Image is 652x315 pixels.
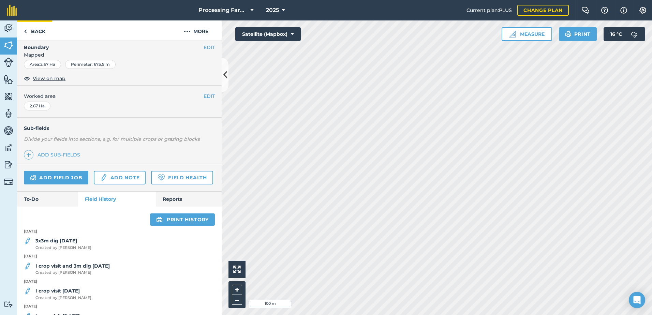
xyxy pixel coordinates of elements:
a: Field Health [151,171,213,184]
img: svg+xml;base64,PD94bWwgdmVyc2lvbj0iMS4wIiBlbmNvZGluZz0idXRmLTgiPz4KPCEtLSBHZW5lcmF0b3I6IEFkb2JlIE... [4,142,13,153]
div: Perimeter : 675.5 m [65,60,116,69]
span: Processing Farms [198,6,248,14]
img: svg+xml;base64,PHN2ZyB4bWxucz0iaHR0cDovL3d3dy53My5vcmcvMjAwMC9zdmciIHdpZHRoPSIxOSIgaGVpZ2h0PSIyNC... [565,30,572,38]
span: Worked area [24,92,215,100]
p: [DATE] [17,228,222,235]
img: svg+xml;base64,PHN2ZyB4bWxucz0iaHR0cDovL3d3dy53My5vcmcvMjAwMC9zdmciIHdpZHRoPSIxOSIgaGVpZ2h0PSIyNC... [156,215,163,224]
a: Add note [94,171,146,184]
em: Divide your fields into sections, e.g. for multiple crops or grazing blocks [24,136,200,142]
img: svg+xml;base64,PHN2ZyB4bWxucz0iaHR0cDovL3d3dy53My5vcmcvMjAwMC9zdmciIHdpZHRoPSI1NiIgaGVpZ2h0PSI2MC... [4,91,13,102]
img: svg+xml;base64,PD94bWwgdmVyc2lvbj0iMS4wIiBlbmNvZGluZz0idXRmLTgiPz4KPCEtLSBHZW5lcmF0b3I6IEFkb2JlIE... [4,177,13,186]
img: svg+xml;base64,PHN2ZyB4bWxucz0iaHR0cDovL3d3dy53My5vcmcvMjAwMC9zdmciIHdpZHRoPSIyMCIgaGVpZ2h0PSIyNC... [184,27,191,35]
a: 3x3m dig [DATE]Created by [PERSON_NAME] [24,237,91,251]
span: Created by [PERSON_NAME] [35,245,91,251]
img: svg+xml;base64,PHN2ZyB4bWxucz0iaHR0cDovL3d3dy53My5vcmcvMjAwMC9zdmciIHdpZHRoPSIxNCIgaGVpZ2h0PSIyNC... [26,151,31,159]
button: – [232,295,242,305]
button: EDIT [204,92,215,100]
strong: 3x3m dig [DATE] [35,238,77,244]
a: Add field job [24,171,88,184]
img: Ruler icon [509,31,516,37]
span: Created by [PERSON_NAME] [35,295,91,301]
span: Created by [PERSON_NAME] [35,270,110,276]
img: fieldmargin Logo [7,5,17,16]
img: A cog icon [639,7,647,14]
img: svg+xml;base64,PHN2ZyB4bWxucz0iaHR0cDovL3d3dy53My5vcmcvMjAwMC9zdmciIHdpZHRoPSIxNyIgaGVpZ2h0PSIxNy... [620,6,627,14]
p: [DATE] [17,303,222,310]
button: Satellite (Mapbox) [235,27,301,41]
p: [DATE] [17,279,222,285]
img: svg+xml;base64,PD94bWwgdmVyc2lvbj0iMS4wIiBlbmNvZGluZz0idXRmLTgiPz4KPCEtLSBHZW5lcmF0b3I6IEFkb2JlIE... [4,108,13,119]
a: Add sub-fields [24,150,83,160]
span: Mapped [17,51,222,59]
a: I crop visit and 3m dig [DATE]Created by [PERSON_NAME] [24,262,110,276]
img: svg+xml;base64,PHN2ZyB4bWxucz0iaHR0cDovL3d3dy53My5vcmcvMjAwMC9zdmciIHdpZHRoPSI1NiIgaGVpZ2h0PSI2MC... [4,74,13,85]
a: Back [17,20,52,41]
img: Four arrows, one pointing top left, one top right, one bottom right and the last bottom left [233,266,241,273]
img: A question mark icon [601,7,609,14]
button: + [232,285,242,295]
button: More [171,20,222,41]
span: 16 ° C [610,27,622,41]
h4: Boundary [17,37,204,51]
img: svg+xml;base64,PD94bWwgdmVyc2lvbj0iMS4wIiBlbmNvZGluZz0idXRmLTgiPz4KPCEtLSBHZW5lcmF0b3I6IEFkb2JlIE... [24,287,31,295]
h4: Sub-fields [17,124,222,132]
a: Change plan [517,5,569,16]
a: Field History [78,192,155,207]
img: Two speech bubbles overlapping with the left bubble in the forefront [581,7,590,14]
img: svg+xml;base64,PD94bWwgdmVyc2lvbj0iMS4wIiBlbmNvZGluZz0idXRmLTgiPz4KPCEtLSBHZW5lcmF0b3I6IEFkb2JlIE... [627,27,641,41]
span: View on map [33,75,65,82]
div: 2.67 Ha [24,102,50,110]
button: 16 °C [604,27,645,41]
img: svg+xml;base64,PD94bWwgdmVyc2lvbj0iMS4wIiBlbmNvZGluZz0idXRmLTgiPz4KPCEtLSBHZW5lcmF0b3I6IEFkb2JlIE... [24,237,31,245]
div: Open Intercom Messenger [629,292,645,308]
button: View on map [24,74,65,82]
strong: I crop visit [DATE] [35,288,80,294]
img: svg+xml;base64,PD94bWwgdmVyc2lvbj0iMS4wIiBlbmNvZGluZz0idXRmLTgiPz4KPCEtLSBHZW5lcmF0b3I6IEFkb2JlIE... [4,58,13,67]
a: I crop visit [DATE]Created by [PERSON_NAME] [24,287,91,301]
button: Measure [502,27,552,41]
img: svg+xml;base64,PD94bWwgdmVyc2lvbj0iMS4wIiBlbmNvZGluZz0idXRmLTgiPz4KPCEtLSBHZW5lcmF0b3I6IEFkb2JlIE... [4,301,13,307]
span: 2025 [266,6,279,14]
img: svg+xml;base64,PHN2ZyB4bWxucz0iaHR0cDovL3d3dy53My5vcmcvMjAwMC9zdmciIHdpZHRoPSIxOCIgaGVpZ2h0PSIyNC... [24,74,30,82]
a: Reports [156,192,222,207]
img: svg+xml;base64,PHN2ZyB4bWxucz0iaHR0cDovL3d3dy53My5vcmcvMjAwMC9zdmciIHdpZHRoPSI5IiBoZWlnaHQ9IjI0Ii... [24,27,27,35]
img: svg+xml;base64,PD94bWwgdmVyc2lvbj0iMS4wIiBlbmNvZGluZz0idXRmLTgiPz4KPCEtLSBHZW5lcmF0b3I6IEFkb2JlIE... [4,160,13,170]
img: svg+xml;base64,PD94bWwgdmVyc2lvbj0iMS4wIiBlbmNvZGluZz0idXRmLTgiPz4KPCEtLSBHZW5lcmF0b3I6IEFkb2JlIE... [100,174,107,182]
img: svg+xml;base64,PHN2ZyB4bWxucz0iaHR0cDovL3d3dy53My5vcmcvMjAwMC9zdmciIHdpZHRoPSI1NiIgaGVpZ2h0PSI2MC... [4,40,13,50]
span: Current plan : PLUS [466,6,512,14]
img: svg+xml;base64,PD94bWwgdmVyc2lvbj0iMS4wIiBlbmNvZGluZz0idXRmLTgiPz4KPCEtLSBHZW5lcmF0b3I6IEFkb2JlIE... [30,174,36,182]
button: Print [559,27,597,41]
a: To-Do [17,192,78,207]
img: svg+xml;base64,PD94bWwgdmVyc2lvbj0iMS4wIiBlbmNvZGluZz0idXRmLTgiPz4KPCEtLSBHZW5lcmF0b3I6IEFkb2JlIE... [4,125,13,136]
p: [DATE] [17,253,222,259]
img: svg+xml;base64,PD94bWwgdmVyc2lvbj0iMS4wIiBlbmNvZGluZz0idXRmLTgiPz4KPCEtLSBHZW5lcmF0b3I6IEFkb2JlIE... [4,23,13,33]
button: EDIT [204,44,215,51]
strong: I crop visit and 3m dig [DATE] [35,263,110,269]
img: svg+xml;base64,PD94bWwgdmVyc2lvbj0iMS4wIiBlbmNvZGluZz0idXRmLTgiPz4KPCEtLSBHZW5lcmF0b3I6IEFkb2JlIE... [24,262,31,270]
div: Area : 2.67 Ha [24,60,61,69]
a: Print history [150,213,215,226]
